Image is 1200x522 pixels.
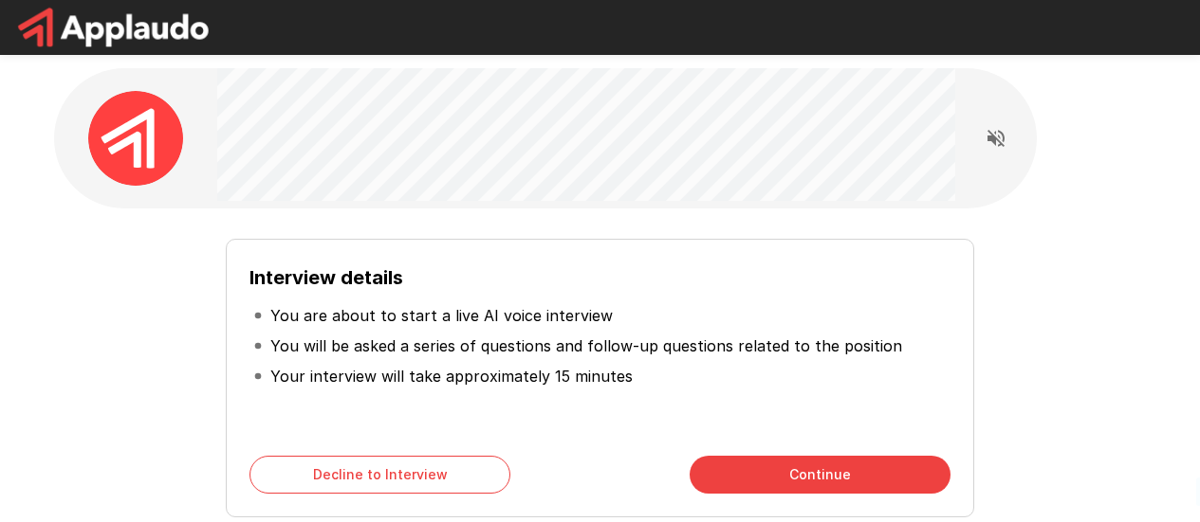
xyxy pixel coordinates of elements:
b: Interview details [249,266,403,289]
p: You are about to start a live AI voice interview [270,304,613,327]
button: Continue [690,456,951,494]
img: applaudo_avatar.png [88,91,183,186]
button: Read questions aloud [977,119,1015,157]
button: Decline to Interview [249,456,510,494]
p: You will be asked a series of questions and follow-up questions related to the position [270,334,902,357]
p: Your interview will take approximately 15 minutes [270,365,633,387]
